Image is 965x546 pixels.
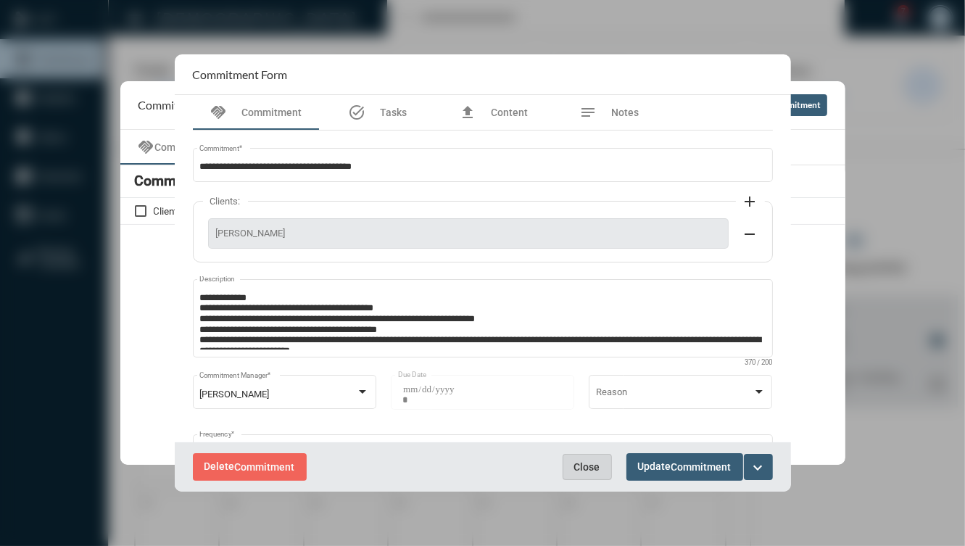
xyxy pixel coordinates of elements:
span: Notes [612,107,639,118]
button: Close [563,454,612,480]
h2: Commitment Form [193,67,288,81]
span: Commitment [242,107,302,118]
mat-icon: notes [580,104,597,121]
mat-hint: 370 / 200 [745,359,773,367]
label: Clients: [203,196,248,207]
span: [PERSON_NAME] [199,389,269,400]
mat-icon: handshake [138,138,155,156]
span: Commitment [671,462,732,473]
mat-icon: task_alt [348,104,365,121]
h2: Commitments List [138,98,231,112]
span: Content [491,107,528,118]
p: Client Onboarding - Awaiting [PERSON_NAME]'s email [154,205,410,217]
span: Tasks [380,107,407,118]
span: [PERSON_NAME] [216,228,721,239]
h2: Commitment [135,173,218,189]
mat-icon: add [742,193,759,210]
span: Commitment [235,462,295,473]
span: Close [574,461,600,473]
span: Delete [204,460,295,472]
mat-icon: file_upload [459,104,476,121]
button: UpdateCommitment [626,453,743,480]
span: Commitments (1) [155,141,236,153]
span: Update [638,460,732,472]
mat-icon: expand_more [750,459,767,476]
button: DeleteCommitment [193,453,307,480]
mat-icon: handshake [210,104,228,121]
mat-icon: remove [742,226,759,243]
